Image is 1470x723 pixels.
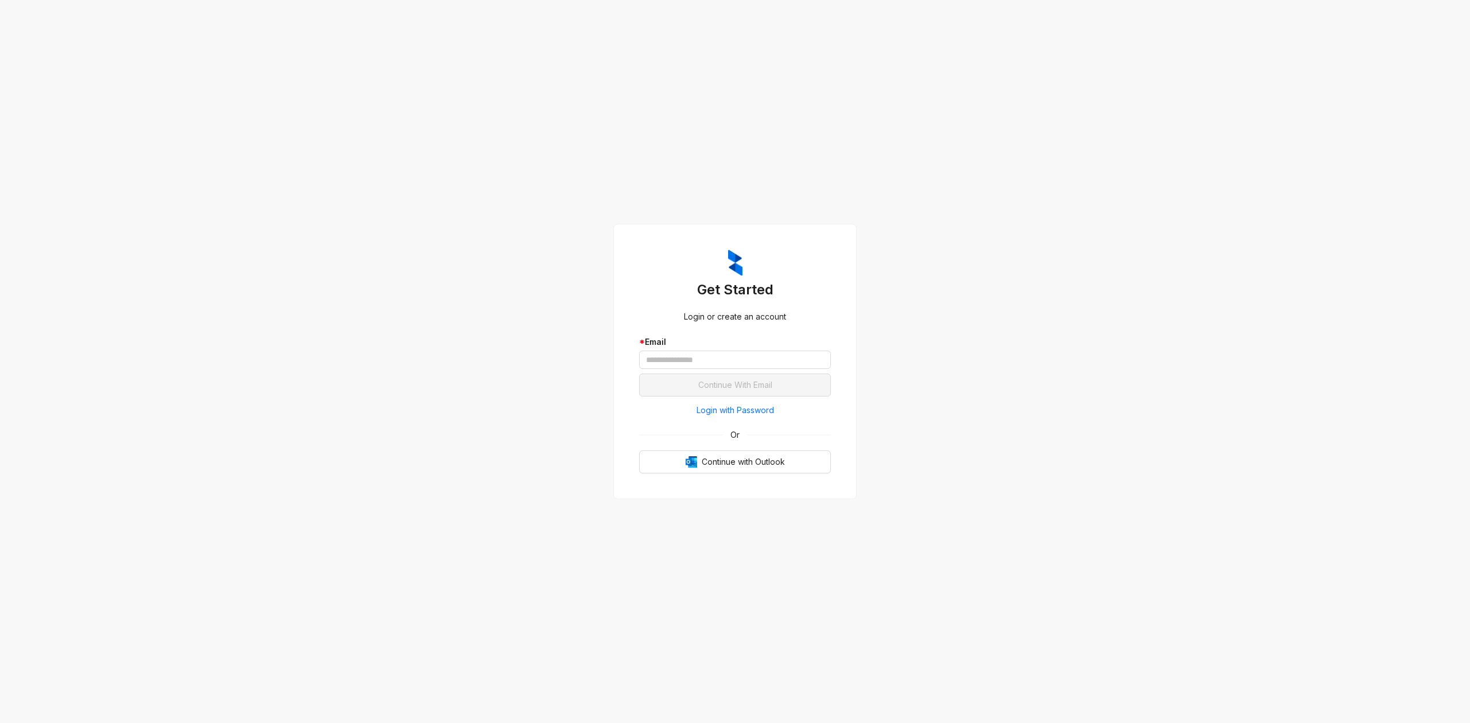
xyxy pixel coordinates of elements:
[722,429,748,441] span: Or
[697,404,774,417] span: Login with Password
[639,401,831,419] button: Login with Password
[686,456,697,468] img: Outlook
[639,336,831,348] div: Email
[728,250,742,276] img: ZumaIcon
[639,281,831,299] h3: Get Started
[702,456,785,468] span: Continue with Outlook
[639,450,831,473] button: OutlookContinue with Outlook
[639,310,831,323] div: Login or create an account
[639,374,831,397] button: Continue With Email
